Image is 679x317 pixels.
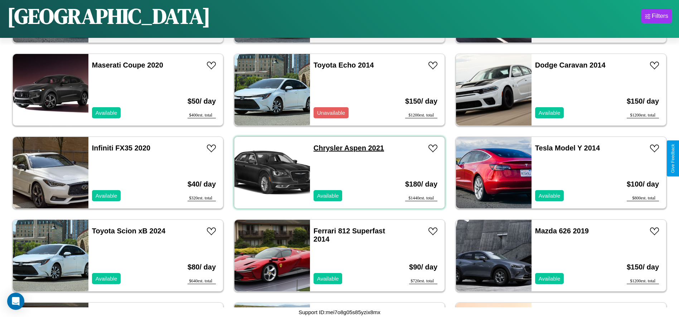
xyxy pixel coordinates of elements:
[188,195,216,201] div: $ 320 est. total
[188,278,216,284] div: $ 640 est. total
[627,195,659,201] div: $ 800 est. total
[188,173,216,195] h3: $ 40 / day
[7,1,210,31] h1: [GEOGRAPHIC_DATA]
[535,144,600,152] a: Tesla Model Y 2014
[314,144,384,152] a: Chrysler Aspen 2021
[317,274,339,283] p: Available
[314,227,385,243] a: Ferrari 812 Superfast 2014
[188,90,216,113] h3: $ 50 / day
[627,256,659,278] h3: $ 150 / day
[539,191,561,200] p: Available
[627,173,659,195] h3: $ 100 / day
[96,274,117,283] p: Available
[188,256,216,278] h3: $ 80 / day
[96,191,117,200] p: Available
[409,278,437,284] div: $ 720 est. total
[405,195,437,201] div: $ 1440 est. total
[96,108,117,118] p: Available
[188,113,216,118] div: $ 400 est. total
[405,113,437,118] div: $ 1200 est. total
[317,191,339,200] p: Available
[627,113,659,118] div: $ 1200 est. total
[535,227,589,235] a: Mazda 626 2019
[314,61,374,69] a: Toyota Echo 2014
[92,61,163,69] a: Maserati Coupe 2020
[405,173,437,195] h3: $ 180 / day
[317,108,345,118] p: Unavailable
[7,293,24,310] div: Open Intercom Messenger
[92,227,165,235] a: Toyota Scion xB 2024
[641,9,672,23] button: Filters
[670,144,675,173] div: Give Feedback
[627,278,659,284] div: $ 1200 est. total
[299,307,380,317] p: Support ID: mei7o8g05s85yzix8mx
[92,144,150,152] a: Infiniti FX35 2020
[405,90,437,113] h3: $ 150 / day
[652,13,668,20] div: Filters
[539,274,561,283] p: Available
[535,61,606,69] a: Dodge Caravan 2014
[627,90,659,113] h3: $ 150 / day
[409,256,437,278] h3: $ 90 / day
[539,108,561,118] p: Available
